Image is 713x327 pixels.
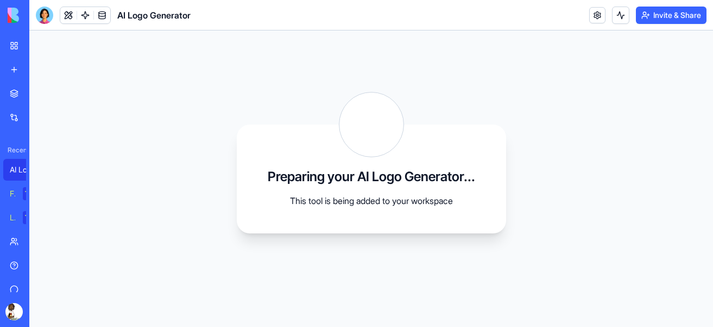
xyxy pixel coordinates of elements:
div: Literary Blog [10,212,15,223]
button: Invite & Share [636,7,706,24]
span: AI Logo Generator [117,9,191,22]
span: Recent [3,146,26,155]
h3: Preparing your AI Logo Generator... [268,168,475,186]
a: AI Logo Generator [3,159,47,181]
img: ACg8ocLZhR83kqvRU9seifAxo6kLNuMV6FvJ8dKVapMXvdBsthu_1kV7=s96-c [5,303,23,320]
div: Feedback Form [10,188,15,199]
a: Literary BlogTRY [3,207,47,229]
div: TRY [23,187,40,200]
p: This tool is being added to your workspace [263,194,480,207]
div: AI Logo Generator [10,164,40,175]
div: TRY [23,211,40,224]
img: logo [8,8,75,23]
a: Feedback FormTRY [3,183,47,205]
